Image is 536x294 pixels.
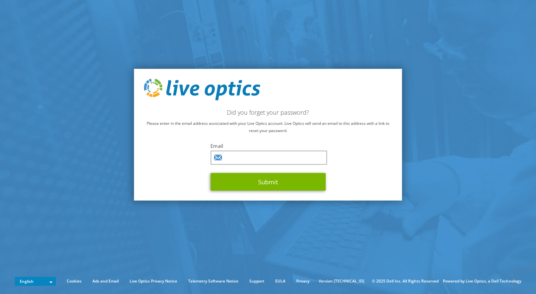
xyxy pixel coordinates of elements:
[87,278,124,285] a: Ads and Email
[144,79,260,101] img: live_optics_svg.svg
[369,278,442,285] li: © 2025 Dell Inc. All Rights Reserved
[244,278,269,285] a: Support
[443,278,521,285] li: Powered by Live Optics, a Dell Technology
[183,278,243,285] a: Telemetry Software Notice
[270,278,290,285] a: EULA
[210,142,326,149] label: Email
[291,278,314,285] a: Privacy
[144,120,392,134] p: Please enter in the email address associated with your Live Optics account. Live Optics will send...
[210,173,326,191] button: Submit
[315,278,368,285] li: Version [TECHNICAL_ID]
[144,108,392,116] h2: Did you forget your password?
[62,278,86,285] a: Cookies
[125,278,182,285] a: Live Optics Privacy Notice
